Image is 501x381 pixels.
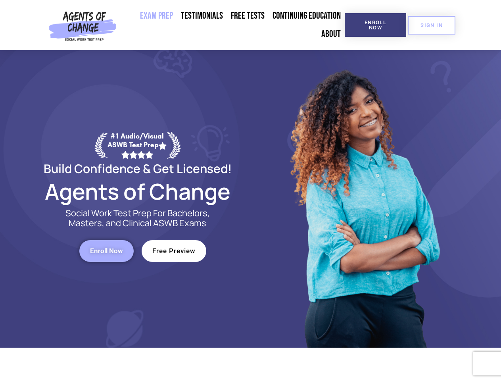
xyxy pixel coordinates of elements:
p: Social Work Test Prep For Bachelors, Masters, and Clinical ASWB Exams [56,208,219,228]
a: SIGN IN [408,16,455,35]
span: SIGN IN [420,23,443,28]
nav: Menu [119,7,345,43]
a: About [317,25,345,43]
a: Enroll Now [79,240,134,262]
h2: Agents of Change [25,182,251,200]
h2: Build Confidence & Get Licensed! [25,163,251,174]
a: Continuing Education [269,7,345,25]
img: Website Image 1 (1) [284,50,443,348]
div: #1 Audio/Visual ASWB Test Prep [107,132,167,158]
span: Enroll Now [90,248,123,254]
a: Enroll Now [345,13,406,37]
a: Free Tests [227,7,269,25]
a: Testimonials [177,7,227,25]
span: Free Preview [152,248,196,254]
a: Free Preview [142,240,206,262]
span: Enroll Now [357,20,394,30]
a: Exam Prep [136,7,177,25]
